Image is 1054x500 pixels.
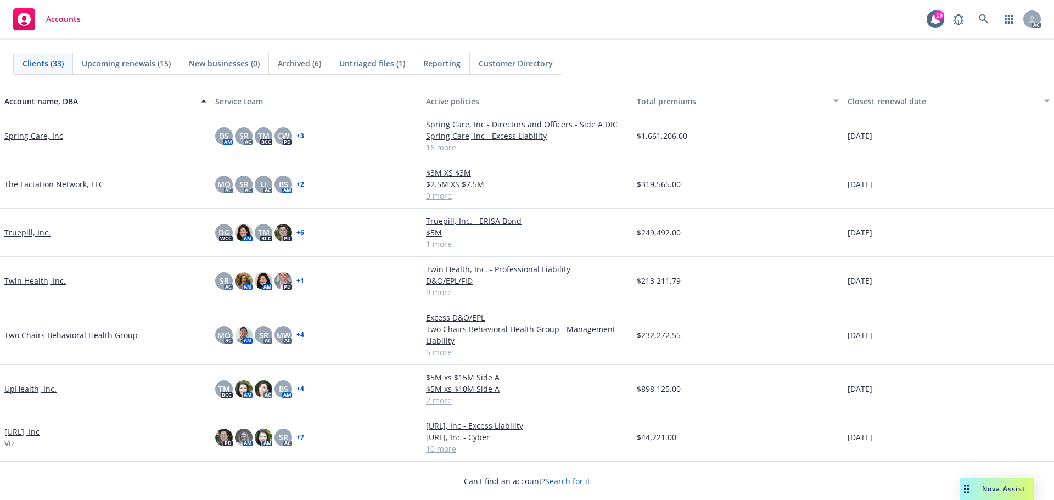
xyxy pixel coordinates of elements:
span: MQ [217,329,231,341]
img: photo [215,429,233,446]
span: [DATE] [848,431,872,443]
img: photo [255,429,272,446]
a: + 4 [296,386,304,392]
span: $213,211.79 [637,275,681,286]
span: [DATE] [848,329,872,341]
a: Spring Care, Inc - Directors and Officers - Side A DIC [426,119,628,130]
div: Service team [215,95,417,107]
span: Can't find an account? [464,475,590,487]
span: Archived (6) [278,58,321,69]
span: Clients (33) [23,58,64,69]
a: [URL], Inc - Excess Liability [426,420,628,431]
div: 19 [934,10,944,20]
a: Excess D&O/EPL [426,312,628,323]
button: Service team [211,88,422,114]
a: Truepill, Inc. - ERISA Bond [426,215,628,227]
a: + 3 [296,133,304,139]
a: Search for it [545,476,590,486]
img: photo [235,326,253,344]
img: photo [235,429,253,446]
button: Active policies [422,88,632,114]
a: 10 more [426,443,628,454]
a: Spring Care, Inc [4,130,63,142]
span: [DATE] [848,227,872,238]
a: Switch app [998,8,1020,30]
a: Spring Care, Inc - Excess Liability [426,130,628,142]
span: $232,272.55 [637,329,681,341]
span: [DATE] [848,130,872,142]
a: + 4 [296,332,304,338]
span: DG [218,227,229,238]
a: 5 more [426,346,628,358]
span: Upcoming renewals (15) [82,58,171,69]
span: SR [239,130,249,142]
a: D&O/EPL/FID [426,275,628,286]
div: Active policies [426,95,628,107]
span: CW [277,130,289,142]
span: $249,492.00 [637,227,681,238]
span: LI [260,178,267,190]
a: 16 more [426,142,628,153]
span: New businesses (0) [189,58,260,69]
span: MW [276,329,290,341]
div: Drag to move [960,478,973,500]
span: TM [218,383,230,395]
span: [DATE] [848,275,872,286]
img: photo [255,272,272,290]
a: + 2 [296,181,304,188]
a: The Lactation Network, LLC [4,178,104,190]
img: photo [235,380,253,398]
a: Truepill, Inc. [4,227,51,238]
a: Two Chairs Behavioral Health Group - Management Liability [426,323,628,346]
a: Accounts [9,4,85,35]
span: Reporting [423,58,461,69]
span: [DATE] [848,178,872,190]
span: [DATE] [848,383,872,395]
span: SR [279,431,288,443]
button: Closest renewal date [843,88,1054,114]
button: Nova Assist [960,478,1034,500]
span: Untriaged files (1) [339,58,405,69]
span: Viz [4,437,15,449]
img: photo [235,224,253,241]
a: Report a Bug [948,8,969,30]
a: $2.5M XS $7.5M [426,178,628,190]
img: photo [255,380,272,398]
div: Total premiums [637,95,827,107]
span: $319,565.00 [637,178,681,190]
div: Account name, DBA [4,95,194,107]
span: SR [259,329,268,341]
span: Nova Assist [982,484,1025,493]
span: Accounts [46,15,81,24]
span: $44,221.00 [637,431,676,443]
a: Two Chairs Behavioral Health Group [4,329,138,341]
a: Search [973,8,995,30]
span: BS [279,178,288,190]
a: + 7 [296,434,304,441]
a: 9 more [426,286,628,298]
a: $5M [426,227,628,238]
a: 1 more [426,238,628,250]
span: TM [258,227,270,238]
span: Customer Directory [479,58,553,69]
a: $5M xs $10M Side A [426,383,628,395]
img: photo [235,272,253,290]
span: TM [258,130,270,142]
span: $898,125.00 [637,383,681,395]
a: [URL], Inc [4,426,40,437]
span: BS [279,383,288,395]
a: + 1 [296,278,304,284]
a: 9 more [426,190,628,201]
span: SR [220,275,229,286]
span: MQ [217,178,231,190]
span: SR [239,178,249,190]
span: BS [220,130,229,142]
a: Twin Health, Inc. [4,275,66,286]
a: 2 more [426,395,628,406]
a: [URL], Inc - Cyber [426,431,628,443]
